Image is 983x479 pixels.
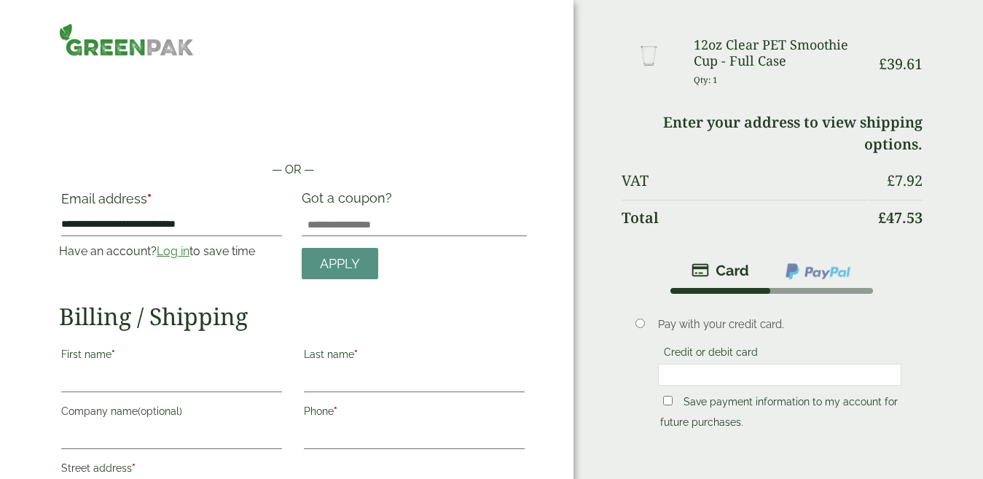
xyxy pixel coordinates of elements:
[334,405,337,417] abbr: required
[61,401,282,426] label: Company name
[59,23,194,56] img: GreenPak Supplies
[622,200,868,235] th: Total
[887,171,895,190] span: £
[660,396,898,432] label: Save payment information to my account for future purchases.
[59,161,527,179] p: — OR —
[662,368,898,381] iframe: Secure card payment input frame
[879,54,923,74] bdi: 39.61
[694,74,718,85] small: Qty: 1
[879,54,887,74] span: £
[61,344,282,369] label: First name
[147,191,152,206] abbr: required
[59,114,527,144] iframe: Secure payment button frame
[887,171,923,190] bdi: 7.92
[59,243,284,260] p: Have an account? to save time
[157,244,189,258] a: Log in
[694,37,868,69] h3: 12oz Clear PET Smoothie Cup - Full Case
[304,344,525,369] label: Last name
[302,248,378,279] a: Apply
[304,401,525,426] label: Phone
[61,192,282,213] label: Email address
[320,256,360,272] span: Apply
[354,348,358,360] abbr: required
[784,262,852,281] img: ppcp-gateway.png
[692,262,749,279] img: stripe.png
[622,105,923,162] td: Enter your address to view shipping options.
[658,346,764,362] label: Credit or debit card
[878,208,923,227] bdi: 47.53
[59,303,527,330] h2: Billing / Shipping
[132,462,136,474] abbr: required
[111,348,115,360] abbr: required
[302,190,398,213] label: Got a coupon?
[622,163,868,198] th: VAT
[138,405,182,417] span: (optional)
[878,208,886,227] span: £
[658,316,902,332] p: Pay with your credit card.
